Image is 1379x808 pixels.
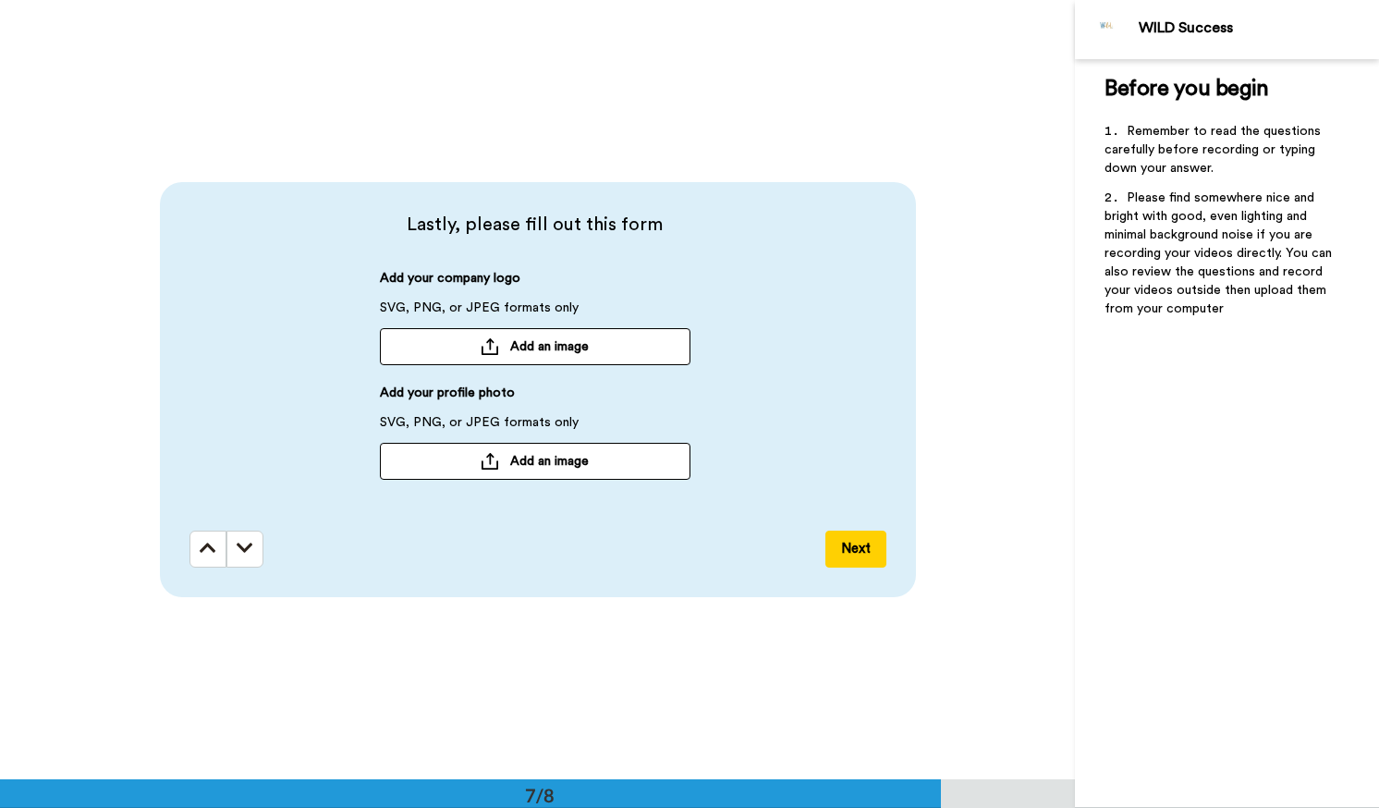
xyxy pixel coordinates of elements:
span: Remember to read the questions carefully before recording or typing down your answer. [1104,125,1324,175]
div: WILD Success [1139,19,1378,37]
span: Please find somewhere nice and bright with good, even lighting and minimal background noise if yo... [1104,191,1336,315]
button: Add an image [380,443,690,480]
div: 7/8 [495,782,584,808]
span: Lastly, please fill out this form [189,212,881,238]
span: Add your profile photo [380,384,515,413]
span: Add an image [510,452,589,471]
span: SVG, PNG, or JPEG formats only [380,413,579,443]
span: SVG, PNG, or JPEG formats only [380,299,579,328]
span: Add your company logo [380,269,520,299]
button: Add an image [380,328,690,365]
button: Next [825,531,886,568]
img: Profile Image [1085,7,1129,52]
span: Add an image [510,337,589,356]
span: Before you begin [1104,78,1268,100]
